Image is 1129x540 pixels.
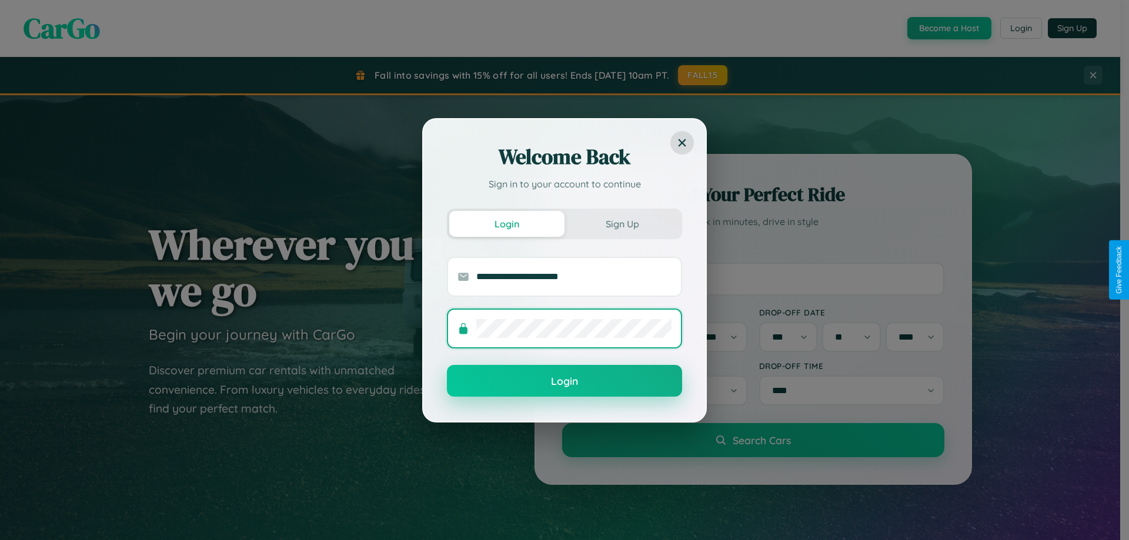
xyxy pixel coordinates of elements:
button: Sign Up [564,211,680,237]
p: Sign in to your account to continue [447,177,682,191]
button: Login [447,365,682,397]
h2: Welcome Back [447,143,682,171]
div: Give Feedback [1115,246,1123,294]
button: Login [449,211,564,237]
